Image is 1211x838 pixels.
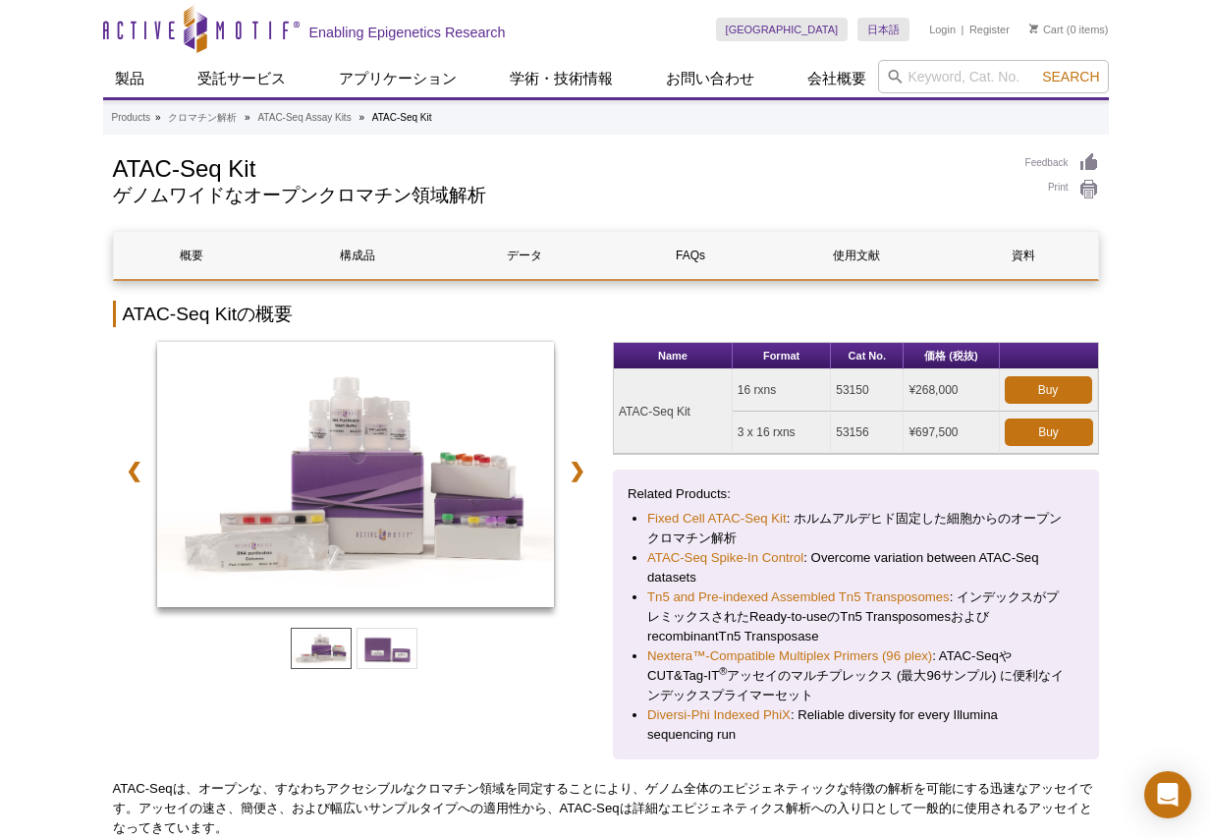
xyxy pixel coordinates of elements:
sup: ® [719,665,727,677]
a: 製品 [103,60,156,97]
li: (0 items) [1029,18,1109,41]
a: Tn5 and Pre-indexed Assembled Tn5 Transposomes [647,587,950,607]
a: Feedback [1025,152,1099,174]
h2: Enabling Epigenetics Research [309,24,506,41]
a: 会社概要 [796,60,878,97]
th: 価格 (税抜) [904,343,999,369]
li: : インデックスがプレミックスされたReady-to-useのTn5 TransposomesおよびrecombinantTn5 Transposase [647,587,1065,646]
a: Cart [1029,23,1064,36]
th: Name [614,343,733,369]
td: ¥268,000 [904,369,999,412]
td: ATAC-Seq Kit [614,369,733,454]
a: Buy [1005,376,1092,404]
a: ATAC-Seq Spike-In Control [647,548,803,568]
li: : ATAC-SeqやCUT&Tag-IT アッセイのマルチプレックス (最大96サンプル) に便利なインデックスプライマーセット [647,646,1065,705]
a: アプリケーション [327,60,468,97]
a: Fixed Cell ATAC-Seq Kit [647,509,787,529]
th: Cat No. [831,343,904,369]
h2: ゲノムワイドなオープンクロマチン領域解析 [113,187,1006,204]
a: Buy [1005,419,1093,446]
input: Keyword, Cat. No. [878,60,1109,93]
a: 日本語 [857,18,909,41]
a: ❮ [113,448,155,493]
a: お問い合わせ [654,60,766,97]
th: Format [733,343,831,369]
a: FAQs [612,232,768,279]
a: 資料 [945,232,1101,279]
a: Print [1025,179,1099,200]
a: Diversi-Phi Indexed PhiX [647,705,791,725]
a: Register [969,23,1010,36]
td: ¥697,500 [904,412,999,454]
span: Search [1042,69,1099,84]
a: [GEOGRAPHIC_DATA] [716,18,849,41]
a: 学術・技術情報 [498,60,625,97]
a: ATAC-Seq Assay Kits [257,109,351,127]
div: Open Intercom Messenger [1144,771,1191,818]
a: Nextera™-Compatible Multiplex Primers (96 plex) [647,646,932,666]
p: Related Products: [628,484,1084,504]
li: : ホルムアルデヒド固定した細胞からのオープンクロマチン解析 [647,509,1065,548]
a: データ [446,232,602,279]
a: ❯ [556,448,598,493]
a: 構成品 [280,232,436,279]
li: » [358,112,364,123]
p: ATAC-Seqは、オープンな、すなわちアクセシブルなクロマチン領域を同定することにより、ゲノム全体のエピジェネティックな特徴の解析を可能にする迅速なアッセイです。アッセイの速さ、簡便さ、および... [113,779,1099,838]
li: | [962,18,964,41]
a: クロマチン解析 [168,109,237,127]
a: 概要 [114,232,270,279]
td: 16 rxns [733,369,831,412]
img: ATAC-Seq Kit [157,342,555,607]
td: 53156 [831,412,904,454]
li: : Overcome variation between ATAC-Seq datasets [647,548,1065,587]
td: 3 x 16 rxns [733,412,831,454]
li: ATAC-Seq Kit [372,112,432,123]
a: Products [112,109,150,127]
h1: ATAC-Seq Kit [113,152,1006,182]
h2: ATAC-Seq Kitの概要 [113,301,1099,327]
a: 受託サービス [186,60,298,97]
li: » [155,112,161,123]
a: Login [929,23,956,36]
button: Search [1036,68,1105,85]
li: : Reliable diversity for every Illumina sequencing run [647,705,1065,745]
img: Your Cart [1029,24,1038,33]
a: ATAC-Seq Kit [157,342,555,613]
li: » [245,112,250,123]
td: 53150 [831,369,904,412]
a: 使用文献 [779,232,935,279]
